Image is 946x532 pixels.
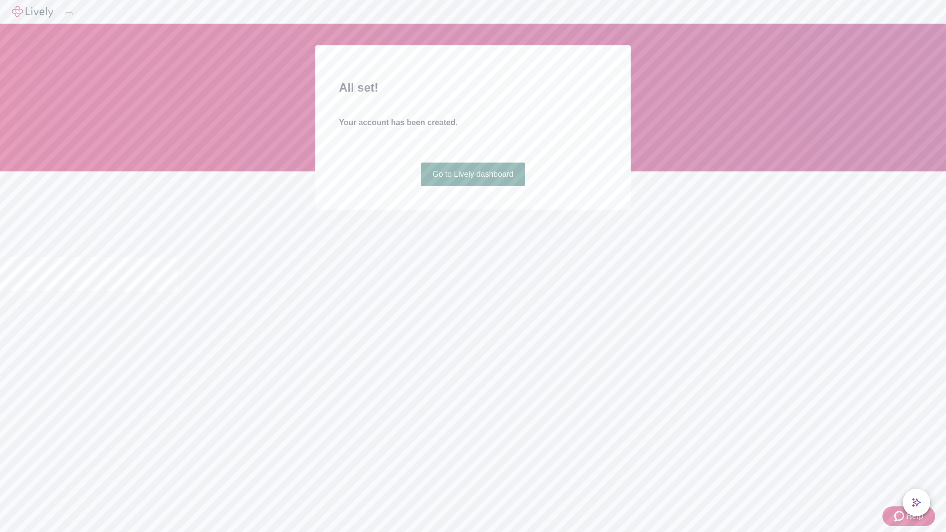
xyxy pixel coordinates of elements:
[894,510,906,522] svg: Zendesk support icon
[12,6,53,18] img: Lively
[339,117,607,129] h4: Your account has been created.
[421,163,526,186] a: Go to Lively dashboard
[339,79,607,97] h2: All set!
[65,12,73,15] button: Log out
[882,506,935,526] button: Zendesk support iconHelp
[903,489,930,516] button: chat
[912,498,921,507] svg: Lively AI Assistant
[906,510,923,522] span: Help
